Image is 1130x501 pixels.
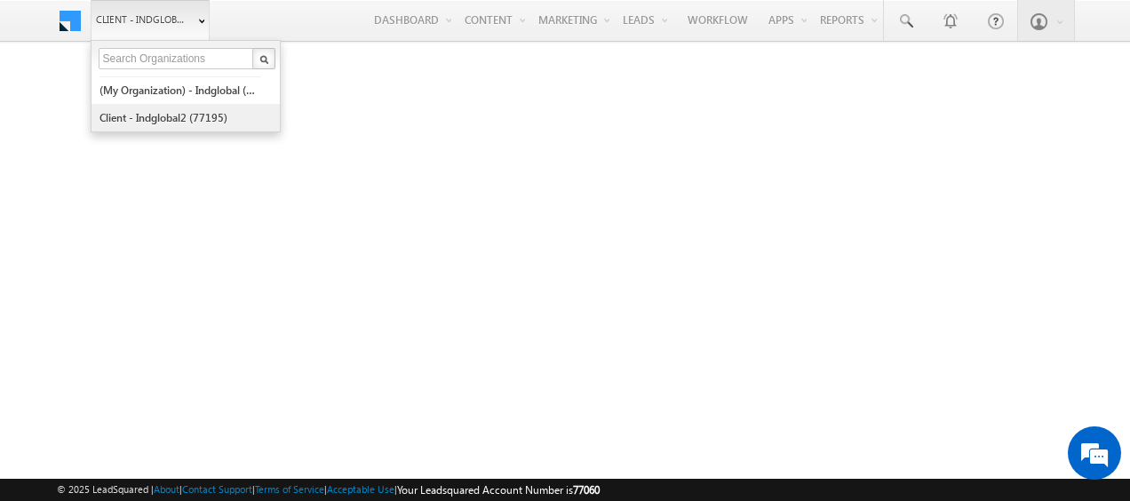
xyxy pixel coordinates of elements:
a: About [154,483,179,495]
textarea: Type your message and click 'Submit' [23,164,324,370]
a: (My Organization) - indglobal (48060) [99,76,261,104]
a: Client - indglobal2 (77195) [99,104,261,131]
span: Client - indglobal1 (77060) [96,11,189,28]
div: Minimize live chat window [291,9,334,52]
a: Terms of Service [255,483,324,495]
input: Search Organizations [99,48,255,69]
img: d_60004797649_company_0_60004797649 [30,93,75,116]
span: © 2025 LeadSquared | | | | | [57,481,600,498]
a: Acceptable Use [327,483,394,495]
a: Contact Support [182,483,252,495]
div: Leave a message [92,93,298,116]
img: Search [259,55,268,64]
span: 77060 [573,483,600,497]
em: Submit [260,384,322,408]
span: Your Leadsquared Account Number is [397,483,600,497]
